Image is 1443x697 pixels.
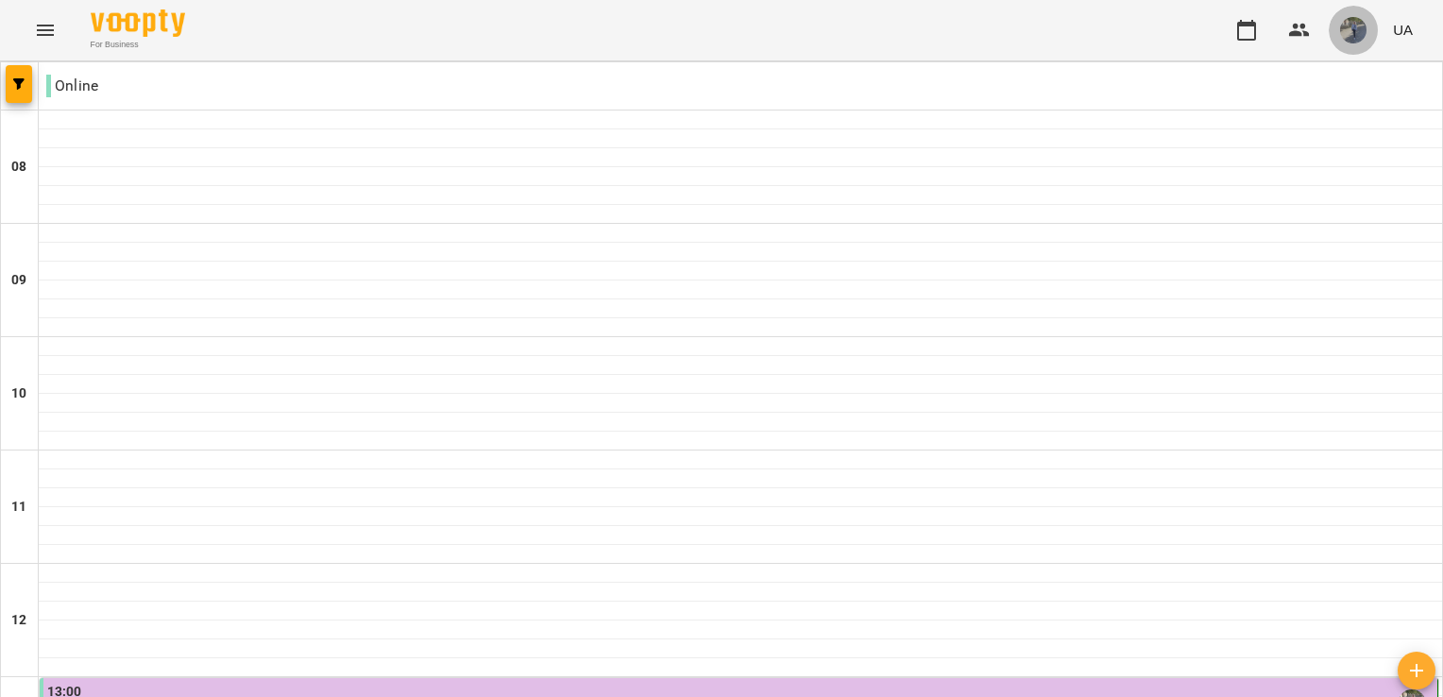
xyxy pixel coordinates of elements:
[11,610,26,631] h6: 12
[46,75,98,97] p: Online
[23,8,68,53] button: Menu
[1385,12,1420,47] button: UA
[1393,20,1413,40] span: UA
[11,497,26,518] h6: 11
[91,9,185,37] img: Voopty Logo
[91,39,185,51] span: For Business
[1398,652,1435,689] button: Створити урок
[11,157,26,178] h6: 08
[11,270,26,291] h6: 09
[1340,17,1367,43] img: 9057b12b0e3b5674d2908fc1e5c3d556.jpg
[11,383,26,404] h6: 10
